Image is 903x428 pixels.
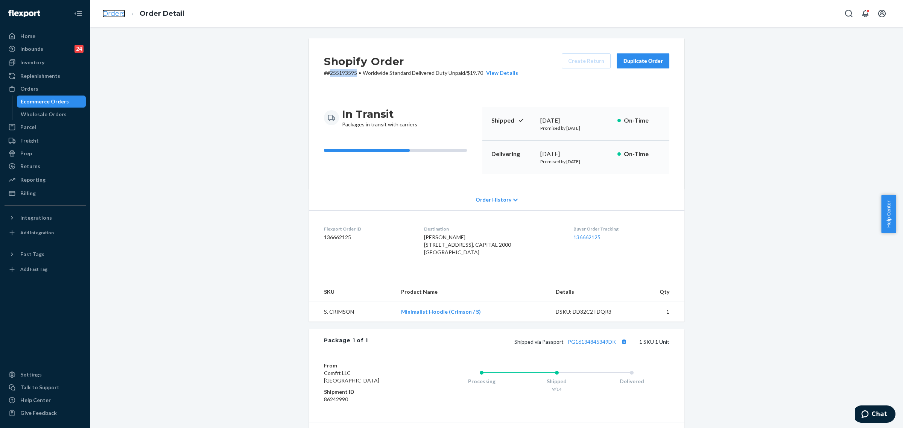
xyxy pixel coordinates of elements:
a: Settings [5,369,86,381]
a: Inventory [5,56,86,68]
div: Processing [444,378,519,385]
th: SKU [309,282,395,302]
div: 1 SKU 1 Unit [368,337,669,346]
div: 9/14 [519,386,594,392]
a: Returns [5,160,86,172]
a: Order Detail [140,9,184,18]
button: Help Center [881,195,896,233]
dt: Shipment ID [324,388,414,396]
div: Integrations [20,214,52,222]
span: • [359,70,361,76]
div: Freight [20,137,39,144]
button: Integrations [5,212,86,224]
a: Add Fast Tag [5,263,86,275]
span: [PERSON_NAME] [STREET_ADDRESS], CAPITAL 2000 [GEOGRAPHIC_DATA] [424,234,511,255]
td: S. CRIMSON [309,302,395,322]
span: Shipped via Passport [514,338,629,345]
h2: Shopify Order [324,53,518,69]
a: Add Integration [5,227,86,239]
div: Orders [20,85,38,93]
a: Minimalist Hoodie (Crimson / S) [401,308,481,315]
div: DSKU: DD32C2TDQR3 [556,308,626,316]
div: Inventory [20,59,44,66]
button: Copy tracking number [619,337,629,346]
div: [DATE] [540,150,611,158]
div: 24 [74,45,84,53]
a: Freight [5,135,86,147]
a: Ecommerce Orders [17,96,86,108]
button: Open Search Box [841,6,856,21]
button: Open notifications [858,6,873,21]
div: Delivered [594,378,669,385]
div: Prep [20,150,32,157]
dd: 86242990 [324,396,414,403]
dt: Flexport Order ID [324,226,412,232]
dt: From [324,362,414,369]
p: On-Time [624,116,660,125]
a: Inbounds24 [5,43,86,55]
div: Parcel [20,123,36,131]
button: Give Feedback [5,407,86,419]
a: Prep [5,147,86,159]
p: Delivering [491,150,534,158]
p: On-Time [624,150,660,158]
p: # #255193595 / $19.70 [324,69,518,77]
th: Qty [632,282,684,302]
a: Reporting [5,174,86,186]
div: Package 1 of 1 [324,337,368,346]
button: Open account menu [874,6,889,21]
a: Help Center [5,394,86,406]
div: Add Fast Tag [20,266,47,272]
div: Shipped [519,378,594,385]
div: Help Center [20,396,51,404]
div: Give Feedback [20,409,57,417]
div: Packages in transit with carriers [342,107,417,128]
ol: breadcrumbs [96,3,190,25]
div: Settings [20,371,42,378]
span: Comfrt LLC [GEOGRAPHIC_DATA] [324,370,379,384]
td: 1 [632,302,684,322]
div: Billing [20,190,36,197]
dt: Buyer Order Tracking [573,226,669,232]
span: Worldwide Standard Delivered Duty Unpaid [363,70,465,76]
dt: Destination [424,226,562,232]
div: Inbounds [20,45,43,53]
button: Close Navigation [71,6,86,21]
p: Promised by [DATE] [540,125,611,131]
img: Flexport logo [8,10,40,17]
a: Home [5,30,86,42]
div: Replenishments [20,72,60,80]
div: Wholesale Orders [21,111,67,118]
span: Order History [476,196,511,203]
div: Home [20,32,35,40]
iframe: Opens a widget where you can chat to one of our agents [855,405,895,424]
a: Orders [102,9,125,18]
th: Details [550,282,632,302]
p: Promised by [DATE] [540,158,611,165]
div: Duplicate Order [623,57,663,65]
div: Ecommerce Orders [21,98,69,105]
div: Add Integration [20,229,54,236]
div: [DATE] [540,116,611,125]
p: Shipped [491,116,534,125]
th: Product Name [395,282,550,302]
div: Returns [20,162,40,170]
button: Create Return [562,53,611,68]
a: Replenishments [5,70,86,82]
a: Orders [5,83,86,95]
a: 136662125 [573,234,600,240]
a: PG16134845349DK [568,338,616,345]
a: Parcel [5,121,86,133]
a: Billing [5,187,86,199]
button: Talk to Support [5,381,86,393]
button: Duplicate Order [617,53,669,68]
div: Talk to Support [20,384,59,391]
button: View Details [483,69,518,77]
h3: In Transit [342,107,417,121]
div: Fast Tags [20,250,44,258]
div: Reporting [20,176,46,184]
dd: 136662125 [324,234,412,241]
